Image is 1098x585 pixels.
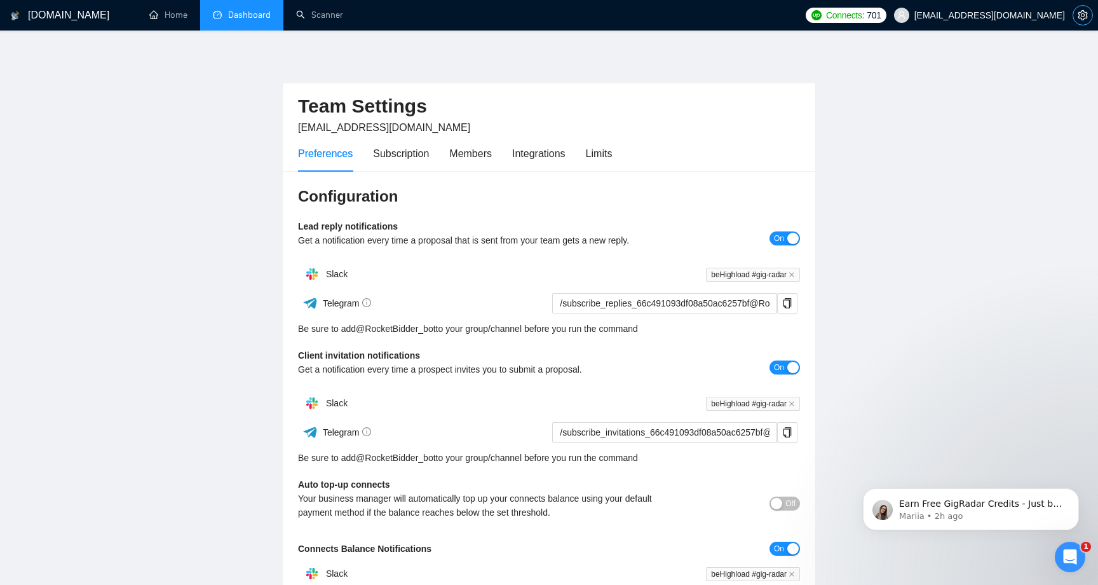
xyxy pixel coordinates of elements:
img: ww3wtPAAAAAElFTkSuQmCC [302,424,318,440]
h3: Configuration [298,186,800,207]
div: Subscription [373,146,429,162]
img: upwork-logo.png [811,10,822,20]
span: close [789,401,795,407]
div: Get a notification every time a prospect invites you to submit a proposal. [298,362,675,376]
span: info-circle [362,298,371,307]
span: Slack [326,398,348,408]
img: logo [11,6,20,26]
span: [EMAIL_ADDRESS][DOMAIN_NAME] [298,122,470,133]
div: Members [449,146,492,162]
b: Auto top-up connects [298,479,390,490]
span: 1 [1081,542,1091,552]
div: Your business manager will automatically top up your connects balance using your default payment ... [298,492,675,520]
iframe: Intercom live chat [1055,542,1085,572]
a: dashboardDashboard [213,10,271,20]
div: Limits [586,146,613,162]
button: copy [777,422,797,443]
a: @RocketBidder_bot [356,322,436,336]
a: @RocketBidder_bot [356,451,436,465]
div: Get a notification every time a proposal that is sent from your team gets a new reply. [298,233,675,247]
span: copy [778,298,797,308]
a: setting [1073,10,1093,20]
button: copy [777,293,797,313]
span: copy [778,427,797,437]
span: Slack [326,269,348,279]
span: close [789,571,795,577]
div: Preferences [298,146,353,162]
span: On [774,361,784,375]
img: hpQkSZIkSZIkSZIkSZIkSZIkSZIkSZIkSZIkSZIkSZIkSZIkSZIkSZIkSZIkSZIkSZIkSZIkSZIkSZIkSZIkSZIkSZIkSZIkS... [299,390,325,416]
div: Integrations [512,146,566,162]
span: setting [1073,10,1092,20]
span: beHighload #gig-radar [706,268,800,282]
iframe: Intercom notifications message [844,462,1098,551]
a: homeHome [149,10,187,20]
span: user [897,11,906,20]
span: Connects: [826,8,864,22]
span: Slack [326,568,348,579]
span: Telegram [323,427,372,437]
div: Be sure to add to your group/channel before you run the command [298,451,800,465]
b: Connects Balance Notifications [298,544,431,554]
a: searchScanner [296,10,343,20]
span: beHighload #gig-radar [706,397,800,411]
img: ww3wtPAAAAAElFTkSuQmCC [302,295,318,311]
span: 701 [867,8,881,22]
div: Be sure to add to your group/channel before you run the command [298,322,800,336]
span: Off [785,497,796,511]
span: On [774,231,784,245]
span: On [774,542,784,556]
span: Telegram [323,298,372,308]
button: setting [1073,5,1093,25]
b: Lead reply notifications [298,221,398,231]
h2: Team Settings [298,93,800,120]
span: info-circle [362,427,371,436]
b: Client invitation notifications [298,350,420,361]
img: hpQkSZIkSZIkSZIkSZIkSZIkSZIkSZIkSZIkSZIkSZIkSZIkSZIkSZIkSZIkSZIkSZIkSZIkSZIkSZIkSZIkSZIkSZIkSZIkS... [299,261,325,287]
span: beHighload #gig-radar [706,567,800,581]
span: close [789,272,795,278]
